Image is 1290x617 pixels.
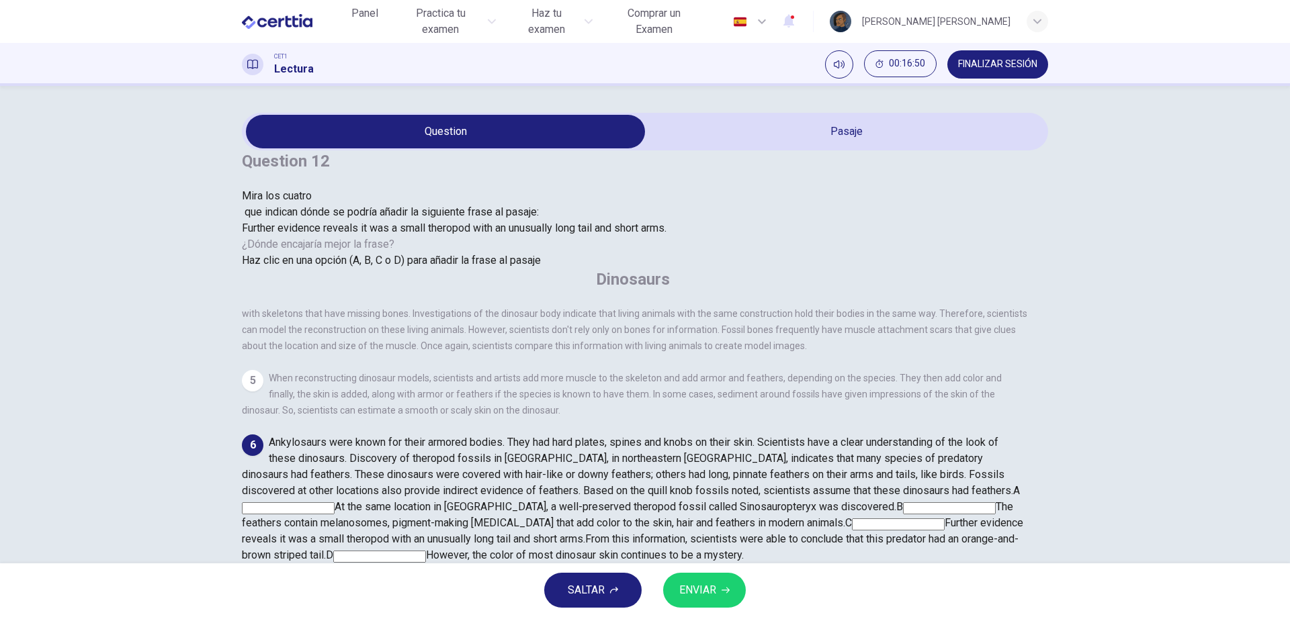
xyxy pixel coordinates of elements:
[679,581,716,600] span: ENVIAR
[663,573,746,608] button: ENVIAR
[274,52,288,61] span: CET1
[896,500,903,513] span: B
[242,150,666,172] h4: Question 12
[274,61,314,77] h1: Lectura
[862,13,1010,30] div: [PERSON_NAME] [PERSON_NAME]
[242,8,343,35] a: CERTTIA logo
[242,254,541,267] span: Haz clic en una opción (A, B, C o D) para añadir la frase al pasaje
[889,58,925,69] span: 00:16:50
[326,549,333,561] span: D
[242,436,1013,497] span: Ankylosaurs were known for their armored bodies. They had hard plates, spines and knobs on their ...
[242,188,666,220] span: Mira los cuatro que indican dónde se podría añadir la siguiente frase al pasaje:
[397,5,484,38] span: Practica tu examen
[335,500,896,513] span: At the same location in [GEOGRAPHIC_DATA], a well-preserved theropod fossil called Sinosauroptery...
[507,1,597,42] button: Haz tu examen
[351,5,378,21] span: Panel
[426,549,744,561] span: However, the color of most dinosaur skin continues to be a mystery.
[830,11,851,32] img: Profile picture
[1013,484,1020,497] span: A
[242,222,666,234] span: Further evidence reveals it was a small theropod with an unusually long tail and short arms.
[343,1,386,42] a: Panel
[512,5,580,38] span: Haz tu examen
[732,17,748,27] img: es
[392,1,502,42] button: Practica tu examen
[609,5,699,38] span: Comprar un Examen
[242,238,397,250] span: ¿Dónde encajaría mejor la frase?
[242,370,263,391] div: 5
[603,1,705,42] button: Comprar un Examen
[958,59,1037,70] span: FINALIZAR SESIÓN
[343,1,386,26] button: Panel
[596,269,670,290] h4: Dinosaurs
[242,8,312,35] img: CERTTIA logo
[242,373,1002,416] span: When reconstructing dinosaur models, scientists and artists add more muscle to the skeleton and a...
[825,50,853,79] div: Silenciar
[242,532,1019,561] span: From this information, scientists were able to conclude that this predator had an orange-and-brow...
[864,50,937,77] button: 00:16:50
[845,516,852,529] span: C
[242,276,1027,351] span: Dromeosaurs stood on their hind legs, with their tails rigidly extended. Their bodies were covere...
[242,434,263,456] div: 6
[947,50,1048,79] button: FINALIZAR SESIÓN
[864,50,937,79] div: Ocultar
[544,573,642,608] button: SALTAR
[568,581,605,600] span: SALTAR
